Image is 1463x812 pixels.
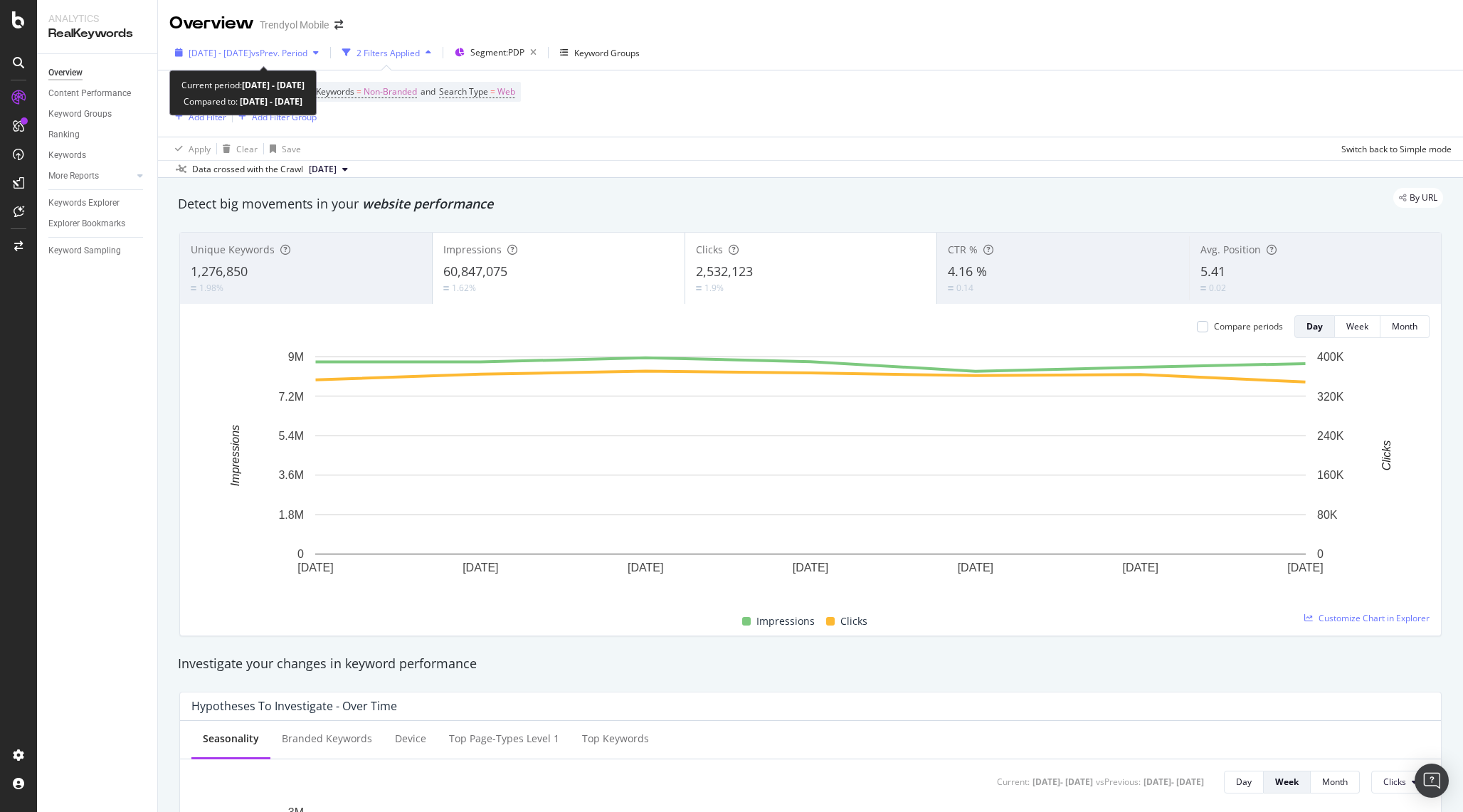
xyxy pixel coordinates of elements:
div: Month [1392,320,1417,332]
span: = [490,85,495,97]
div: Hypotheses to Investigate - Over Time [191,699,397,713]
button: [DATE] [303,161,354,178]
img: Equal [443,286,449,290]
div: Data crossed with the Crawl [192,163,303,176]
div: Switch back to Simple mode [1341,143,1452,155]
button: Save [264,137,301,160]
div: Current period: [181,77,305,93]
a: Ranking [48,127,147,142]
div: Clear [236,143,258,155]
a: Overview [48,65,147,80]
span: Impressions [443,243,502,256]
button: Segment:PDP [449,41,542,64]
div: Open Intercom Messenger [1415,764,1449,798]
text: [DATE] [1287,561,1323,574]
text: 9M [288,351,304,363]
div: Keyword Sampling [48,243,121,258]
div: Keyword Groups [574,47,640,59]
span: CTR % [948,243,978,256]
div: Seasonality [203,732,259,746]
div: Week [1275,776,1299,788]
a: Keywords [48,148,147,163]
span: = [356,85,361,97]
a: Keyword Groups [48,107,147,122]
div: Add Filter Group [252,111,317,123]
div: [DATE] - [DATE] [1032,776,1093,788]
span: Avg. Position [1200,243,1261,256]
text: [DATE] [297,561,333,574]
div: Keywords Explorer [48,196,120,211]
div: Keyword Groups [48,107,112,122]
div: Week [1346,320,1368,332]
div: 1.9% [704,282,724,294]
div: A chart. [191,349,1430,596]
span: 2,532,123 [696,263,753,280]
div: Day [1306,320,1323,332]
text: [DATE] [463,561,498,574]
text: [DATE] [958,561,993,574]
button: Day [1294,315,1335,338]
div: vs Previous : [1096,776,1141,788]
span: 1,276,850 [191,263,248,280]
button: 2 Filters Applied [337,41,437,64]
div: [DATE] - [DATE] [1144,776,1204,788]
a: Keywords Explorer [48,196,147,211]
div: Month [1322,776,1348,788]
a: Explorer Bookmarks [48,216,147,231]
button: Month [1311,771,1360,793]
span: Non-Branded [364,82,417,102]
text: [DATE] [628,561,663,574]
span: Unique Keywords [191,243,275,256]
text: 5.4M [278,430,304,442]
span: Clicks [1383,776,1406,788]
div: RealKeywords [48,26,146,42]
button: Clicks [1371,771,1430,793]
div: Add Filter [189,111,226,123]
text: 0 [297,548,304,560]
span: Search Type [439,85,488,97]
div: Overview [169,11,254,36]
div: Overview [48,65,83,80]
div: 1.98% [199,282,223,294]
div: Analytics [48,11,146,26]
text: 1.8M [278,509,304,521]
div: 2 Filters Applied [356,47,420,59]
div: Top Page-Types Level 1 [449,732,559,746]
div: Keywords [48,148,86,163]
div: Investigate your changes in keyword performance [178,655,1443,673]
button: Add Filter Group [233,108,317,125]
div: Ranking [48,127,80,142]
div: 0.02 [1209,282,1226,294]
div: Compared to: [184,93,302,110]
div: Current: [997,776,1030,788]
text: 7.2M [278,390,304,402]
text: 400K [1317,351,1344,363]
div: Trendyol Mobile [260,18,329,32]
span: Segment: PDP [470,46,524,58]
div: Compare periods [1214,320,1283,332]
img: Equal [1200,286,1206,290]
span: and [421,85,435,97]
div: More Reports [48,169,99,184]
div: Apply [189,143,211,155]
button: [DATE] - [DATE]vsPrev. Period [169,41,324,64]
span: 60,847,075 [443,263,507,280]
span: By URL [1410,194,1437,202]
div: Content Performance [48,86,131,101]
div: arrow-right-arrow-left [334,20,343,30]
span: vs Prev. Period [251,47,307,59]
button: Clear [217,137,258,160]
a: Customize Chart in Explorer [1304,612,1430,624]
span: Clicks [840,613,867,630]
span: 5.41 [1200,263,1225,280]
text: 0 [1317,548,1324,560]
text: 80K [1317,509,1338,521]
a: Content Performance [48,86,147,101]
div: Day [1236,776,1252,788]
span: Keywords [316,85,354,97]
span: Web [497,82,515,102]
a: More Reports [48,169,133,184]
div: 1.62% [452,282,476,294]
text: 160K [1317,469,1344,481]
span: Impressions [756,613,815,630]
